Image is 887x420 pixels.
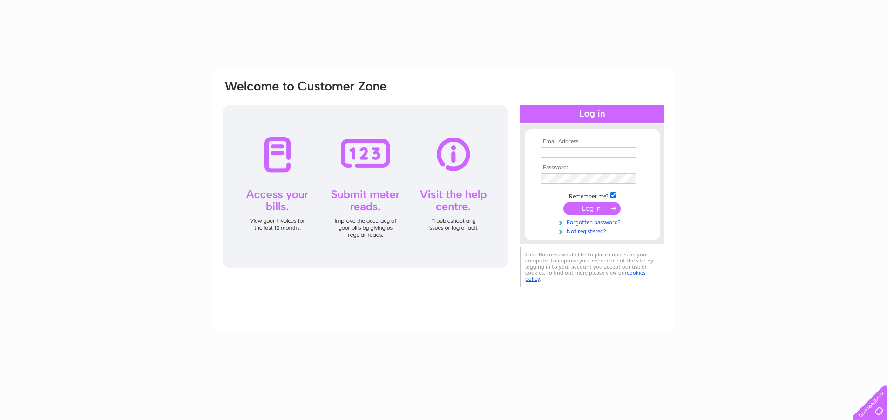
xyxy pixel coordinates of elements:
div: Clear Business would like to place cookies on your computer to improve your experience of the sit... [520,247,664,287]
td: Remember me? [538,191,646,200]
a: Forgotten password? [541,217,646,226]
a: cookies policy [525,269,645,282]
th: Email Address: [538,138,646,145]
th: Password: [538,165,646,171]
a: Not registered? [541,226,646,235]
input: Submit [563,202,621,215]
